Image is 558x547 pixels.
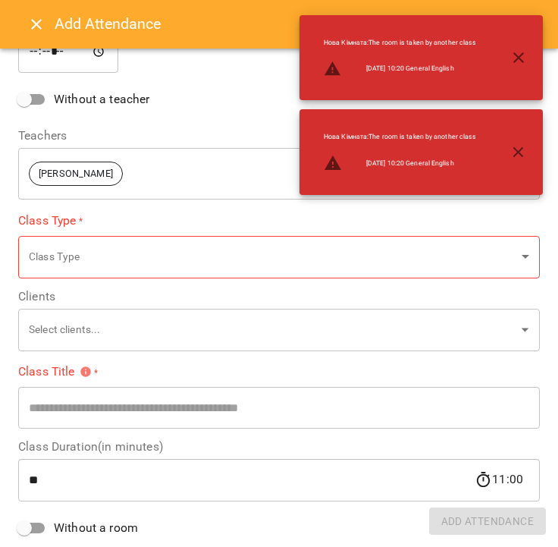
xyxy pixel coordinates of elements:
[312,32,488,54] li: Нова Кімната : The room is taken by another class
[18,6,55,42] button: Close
[30,167,122,181] span: [PERSON_NAME]
[18,212,540,229] label: Class Type
[312,126,488,148] li: Нова Кімната : The room is taken by another class
[54,519,138,537] span: Without a room
[54,90,150,108] span: Without a teacher
[55,12,540,36] h6: Add Attendance
[18,235,540,278] div: Class Type
[18,130,540,142] label: Teachers
[18,308,540,351] div: Select clients...
[18,366,92,378] span: Class Title
[18,441,540,453] label: Class Duration(in minutes)
[312,54,488,84] li: [DATE] 10:20 General English
[312,148,488,178] li: [DATE] 10:20 General English
[29,250,516,265] p: Class Type
[18,147,540,200] div: [PERSON_NAME]
[29,322,516,338] p: Select clients...
[18,291,540,303] label: Clients
[80,366,92,378] svg: Please specify class title or select clients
